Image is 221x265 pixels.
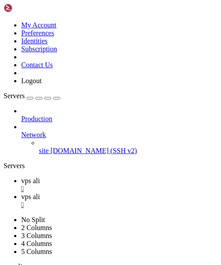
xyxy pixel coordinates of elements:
[55,20,59,28] span: 1
[21,107,217,123] li: Production
[21,177,217,193] a: vps ali
[21,131,46,138] span: Network
[21,115,52,123] span: Production
[39,147,49,154] span: site
[4,4,54,12] img: Shellngn
[21,216,45,223] a: No Split
[4,29,107,37] x-row: logmein-[GEOGRAPHIC_DATA]service
[4,62,107,71] x-row: [alencar@srv845737 curso]$ ls
[4,88,107,96] x-row: [alencar@srv845737 javascript]$
[4,79,107,88] x-row: [alencar@srv845737 curso]$ cd javascript/
[21,193,217,209] a: vps ali
[21,177,40,184] span: vps ali
[21,201,217,209] a: 
[21,61,53,69] a: Contact Us
[4,37,107,46] x-row: [alencar@srv845737 ~]$ cd curs
[21,115,217,123] a: Production
[99,88,103,96] div: (24, 10)
[4,162,217,170] div: Servers
[4,20,107,29] x-row: Failed Units:
[21,193,40,200] span: vps ali
[4,71,107,79] x-row: [alencar@srv845737 curso]$ mkdir javascript
[21,131,217,139] a: Network
[21,45,57,53] a: Subscription
[21,29,54,37] a: Preferences
[4,92,60,100] a: Servers
[4,54,107,62] x-row: [alencar@srv845737 ~]$ cd curso/
[21,21,57,29] a: My Account
[21,232,52,239] a: 3 Columns
[39,147,217,155] a: site [DOMAIN_NAME] (SSH v2)
[21,77,42,84] a: Logout
[50,147,137,154] span: [DOMAIN_NAME] (SSH v2)
[4,12,107,20] x-row: [systemd]
[21,123,217,155] li: Network
[4,92,25,100] span: Servers
[21,185,217,193] a: 
[4,4,107,12] x-row: Last login: [DATE] from [TECHNICAL_ID]
[21,240,52,247] a: 4 Columns
[21,224,52,231] a: 2 Columns
[21,248,52,255] a: 5 Columns
[21,37,48,45] a: Identities
[39,139,217,155] li: site [DOMAIN_NAME] (SSH v2)
[4,46,107,54] x-row: -bash: cd: curs: No such file or directory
